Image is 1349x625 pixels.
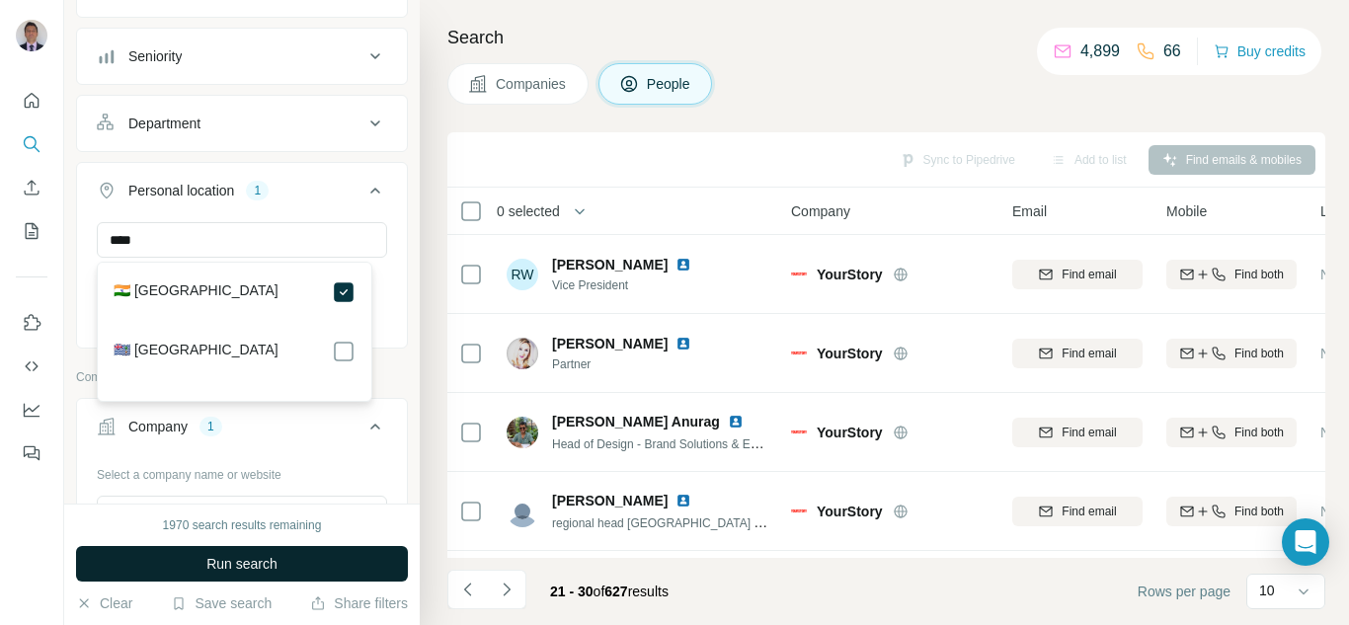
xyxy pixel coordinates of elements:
label: 🇮🇳 [GEOGRAPHIC_DATA] [114,280,278,304]
img: Avatar [507,496,538,527]
span: Find both [1234,345,1284,362]
img: LinkedIn logo [728,414,744,430]
p: 10 [1259,581,1275,600]
label: 🇮🇴 [GEOGRAPHIC_DATA] [114,340,278,363]
button: Find both [1166,339,1297,368]
span: [PERSON_NAME] [552,255,668,274]
img: Avatar [507,338,538,369]
span: Companies [496,74,568,94]
button: Enrich CSV [16,170,47,205]
div: Company [128,417,188,436]
img: Logo of YourStory [791,509,807,512]
span: [PERSON_NAME] [552,334,668,353]
span: Head of Design - Brand Solutions & Events [552,435,778,451]
button: Company1 [77,403,407,458]
button: Find email [1012,339,1143,368]
div: 1 [246,182,269,199]
button: Find email [1012,260,1143,289]
img: Logo of YourStory [791,273,807,275]
img: Avatar [16,20,47,51]
span: Vice President [552,276,715,294]
img: Avatar [507,417,538,448]
button: Navigate to next page [487,570,526,609]
div: RW [507,259,538,290]
div: 1970 search results remaining [163,516,322,534]
span: Find email [1062,345,1116,362]
div: Select a company name or website [97,458,387,484]
button: Seniority [77,33,407,80]
p: 66 [1163,39,1181,63]
span: YourStory [817,502,883,521]
img: LinkedIn logo [675,257,691,273]
img: LinkedIn logo [675,336,691,352]
span: Find email [1062,266,1116,283]
span: 21 - 30 [550,584,594,599]
span: results [550,584,669,599]
button: Share filters [310,593,408,613]
h4: Search [447,24,1325,51]
span: Find email [1062,503,1116,520]
button: Navigate to previous page [447,570,487,609]
p: Company information [76,368,408,386]
span: Rows per page [1138,582,1230,601]
img: Logo of YourStory [791,352,807,354]
button: Clear [76,593,132,613]
img: LinkedIn logo [675,493,691,508]
span: [PERSON_NAME] [552,491,668,510]
button: Find both [1166,497,1297,526]
button: Quick start [16,83,47,118]
span: Find both [1234,503,1284,520]
span: Lists [1320,201,1349,221]
span: Find both [1234,266,1284,283]
span: YourStory [817,265,883,284]
button: Use Surfe on LinkedIn [16,305,47,341]
button: Use Surfe API [16,349,47,384]
span: Mobile [1166,201,1207,221]
button: Find both [1166,418,1297,447]
button: My lists [16,213,47,249]
button: Save search [171,593,272,613]
p: 4,899 [1080,39,1120,63]
div: Open Intercom Messenger [1282,518,1329,566]
img: Logo of YourStory [791,430,807,433]
button: Find email [1012,497,1143,526]
div: Department [128,114,200,133]
div: 1 [199,418,222,435]
span: regional head [GEOGRAPHIC_DATA] jharkhand [552,514,806,530]
span: Find email [1062,424,1116,441]
button: Find both [1166,260,1297,289]
span: YourStory [817,423,883,442]
span: Company [791,201,850,221]
button: Buy credits [1214,38,1306,65]
span: YourStory [817,344,883,363]
div: Seniority [128,46,182,66]
span: Partner [552,355,715,373]
button: Find email [1012,418,1143,447]
button: Dashboard [16,392,47,428]
span: [PERSON_NAME] Anurag [552,412,720,431]
span: 0 selected [497,201,560,221]
div: Personal location [128,181,234,200]
span: Email [1012,201,1047,221]
button: Department [77,100,407,147]
button: Search [16,126,47,162]
span: 627 [604,584,627,599]
button: Run search [76,546,408,582]
span: Run search [206,554,278,574]
span: Find both [1234,424,1284,441]
button: Personal location1 [77,167,407,222]
button: Feedback [16,435,47,471]
span: People [647,74,692,94]
span: of [594,584,605,599]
